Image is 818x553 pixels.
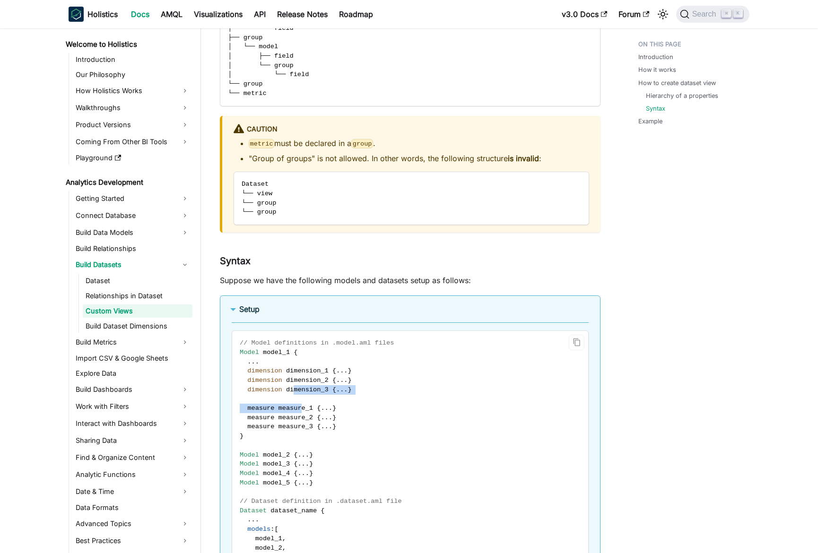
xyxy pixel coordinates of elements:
span: └── metric [228,90,267,97]
a: Walkthroughs [73,100,192,115]
span: ├── group [228,34,262,41]
div: caution [234,123,589,136]
span: } [348,367,352,374]
span: │ └── model [228,43,278,50]
span: Model [240,460,259,467]
a: Forum [613,7,655,22]
span: . [302,479,305,486]
a: Build Dataset Dimensions [83,320,192,333]
a: Interact with Dashboards [73,416,192,431]
span: . [302,460,305,467]
a: Custom Views [83,304,192,318]
span: } [332,414,336,421]
span: │ └── field [228,71,309,78]
a: AMQL [155,7,188,22]
span: . [325,405,329,412]
a: Playground [73,151,192,164]
span: . [305,479,309,486]
a: How Holistics Works [73,83,192,98]
span: model_5 [263,479,290,486]
span: . [336,367,340,374]
code: metric [249,139,274,148]
span: model_4 [263,470,290,477]
span: { [317,423,321,430]
p: Suppose we have the following models and datasets setup as follows: [220,275,600,286]
h3: Syntax [220,255,600,267]
a: Example [638,117,662,126]
span: } [240,432,244,440]
span: │ ├── field [228,52,294,60]
span: // Dataset definition in .dataset.aml file [240,498,402,505]
a: Coming From Other BI Tools [73,134,192,149]
span: . [340,377,344,384]
span: model_2 [263,451,290,458]
span: { [317,414,321,421]
a: Docs [125,7,155,22]
span: dataset_name [270,507,317,514]
span: . [329,423,332,430]
span: Model [240,451,259,458]
a: Visualizations [188,7,248,22]
span: { [321,507,324,514]
span: measure_2 [278,414,313,421]
a: Our Philosophy [73,68,192,81]
img: Holistics [69,7,84,22]
button: Copy code to clipboard [569,335,584,350]
a: How to create dataset view [638,78,716,87]
span: . [340,367,344,374]
span: . [336,386,340,393]
span: { [332,367,336,374]
span: . [255,358,259,365]
span: : [270,526,274,533]
span: . [297,451,301,458]
span: . [329,405,332,412]
span: measure [247,405,274,412]
span: Dataset [242,181,269,188]
b: Holistics [87,9,118,20]
a: Best Practices [73,533,192,548]
strong: is invalid [508,154,539,163]
a: v3.0 Docs [556,7,613,22]
code: group [351,139,373,148]
span: } [309,479,313,486]
span: model_2 [255,544,282,552]
span: models [247,526,270,533]
span: . [247,358,251,365]
span: │ └── field [228,25,294,32]
span: └── group [242,208,276,216]
a: Relationships in Dataset [83,289,192,302]
span: └── view [242,190,272,197]
a: Dataset [83,274,192,287]
span: [ [274,526,278,533]
a: Explore Data [73,367,192,380]
span: . [344,377,348,384]
a: Introduction [638,52,673,61]
span: { [294,349,297,356]
a: Build Metrics [73,335,192,350]
a: API [248,7,271,22]
kbd: ⌘ [722,9,731,18]
a: Hierarchy of a properties [646,91,718,100]
a: Sharing Data [73,433,192,448]
span: } [348,377,352,384]
span: Model [240,479,259,486]
a: Roadmap [333,7,379,22]
a: Welcome to Holistics [63,38,192,51]
span: . [325,423,329,430]
span: , [282,544,286,552]
a: Advanced Topics [73,516,192,531]
summary: Setup [232,303,589,315]
span: } [332,405,336,412]
a: Build Relationships [73,242,192,255]
span: model_1 [255,535,282,542]
span: { [294,460,297,467]
span: // Model definitions in .model.aml files [240,339,394,346]
span: } [309,460,313,467]
span: { [332,377,336,384]
span: . [255,516,259,523]
span: } [332,423,336,430]
a: Product Versions [73,117,192,132]
a: Find & Organize Content [73,450,192,465]
a: Import CSV & Google Sheets [73,352,192,365]
span: └── group [242,199,276,207]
